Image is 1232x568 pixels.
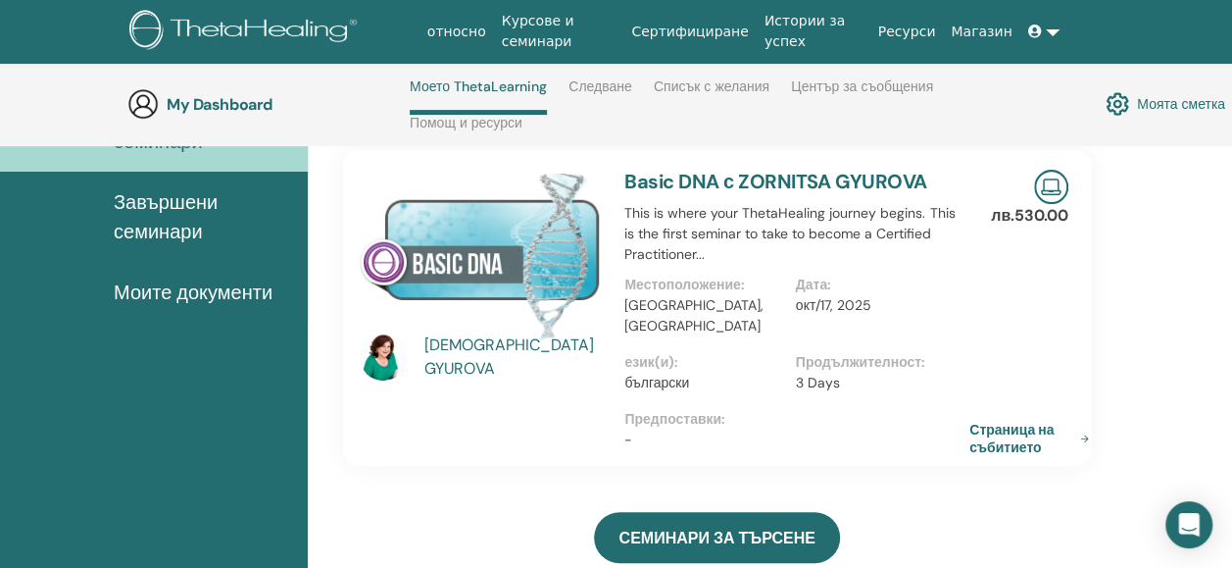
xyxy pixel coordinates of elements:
[618,528,814,548] span: СЕМИНАРИ ЗА ТЪРСЕНЕ
[943,14,1019,50] a: Магазин
[624,169,926,194] a: Basic DNA с ZORNITSA GYUROVA
[870,14,944,50] a: Ресурси
[410,78,547,115] a: Моето ThetaLearning
[1034,170,1068,204] img: Live Online Seminar
[796,275,955,295] p: Дата :
[623,14,756,50] a: Сертифициране
[757,3,870,60] a: Истории за успех
[791,78,933,110] a: Център за съобщения
[991,204,1068,228] p: лв.530.00
[969,421,1097,456] a: Страница на събитието
[594,512,839,563] a: СЕМИНАРИ ЗА ТЪРСЕНЕ
[360,334,407,381] img: default.jpg
[419,14,494,50] a: относно
[624,295,783,336] p: [GEOGRAPHIC_DATA], [GEOGRAPHIC_DATA]
[624,430,966,450] p: -
[568,78,632,110] a: Следване
[1106,87,1129,121] img: cog.svg
[624,203,966,265] p: This is where your ThetaHealing journey begins. This is the first seminar to take to become a Cer...
[624,409,966,430] p: Предпоставки :
[1106,87,1225,121] a: Моята сметка
[796,352,955,373] p: Продължителност :
[624,373,783,393] p: български
[624,352,783,373] p: език(и) :
[654,78,769,110] a: Списък с желания
[796,373,955,393] p: 3 Days
[129,10,364,54] img: logo.png
[114,187,292,246] span: Завършени семинари
[167,95,363,114] h3: My Dashboard
[114,278,272,307] span: Моите документи
[127,88,159,120] img: generic-user-icon.jpg
[494,3,624,60] a: Курсове и семинари
[424,334,606,381] a: [DEMOGRAPHIC_DATA] GYUROVA
[624,275,783,295] p: Местоположение :
[360,170,601,339] img: Basic DNA
[410,115,522,146] a: Помощ и ресурси
[796,295,955,316] p: окт/17, 2025
[1165,501,1212,548] div: Open Intercom Messenger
